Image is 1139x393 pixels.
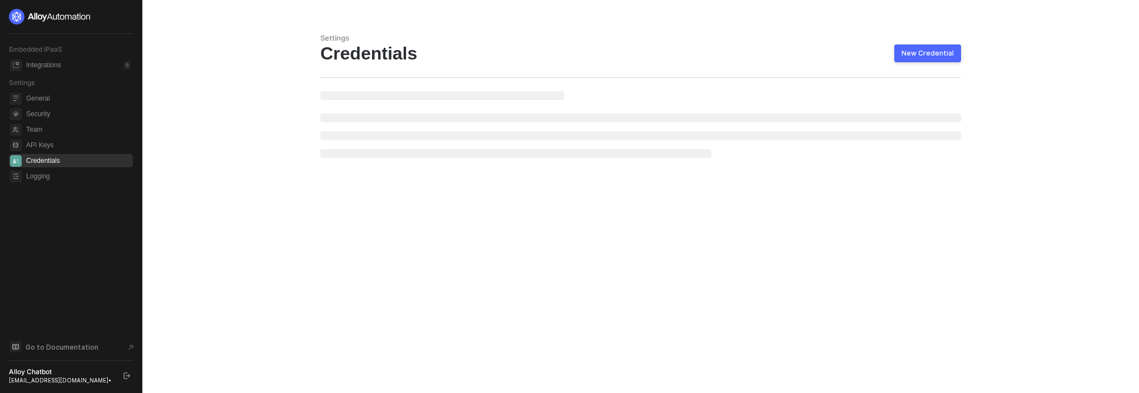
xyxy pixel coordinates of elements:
span: Credentials [26,154,131,167]
span: Team [26,123,131,136]
span: api-key [10,140,22,151]
a: Knowledge Base [9,340,133,354]
span: logging [10,171,22,182]
div: Integrations [26,61,61,70]
button: New Credential [894,44,961,62]
span: General [26,92,131,105]
span: documentation [10,341,21,352]
a: logo [9,9,133,24]
span: Settings [9,78,34,87]
span: Security [26,107,131,121]
span: logout [123,372,130,379]
span: Logging [26,170,131,183]
span: team [10,124,22,136]
span: security [10,108,22,120]
span: API Keys [26,138,131,152]
span: document-arrow [125,342,136,353]
span: general [10,93,22,105]
div: Credentials [320,43,961,64]
span: Embedded iPaaS [9,45,62,53]
span: integrations [10,59,22,71]
div: New Credential [902,49,954,58]
div: [EMAIL_ADDRESS][DOMAIN_NAME] • [9,376,113,384]
img: logo [9,9,91,24]
div: Settings [320,33,961,43]
div: Alloy Chatbot [9,367,113,376]
span: Go to Documentation [26,342,98,352]
span: credentials [10,155,22,167]
div: 0 [123,61,131,69]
